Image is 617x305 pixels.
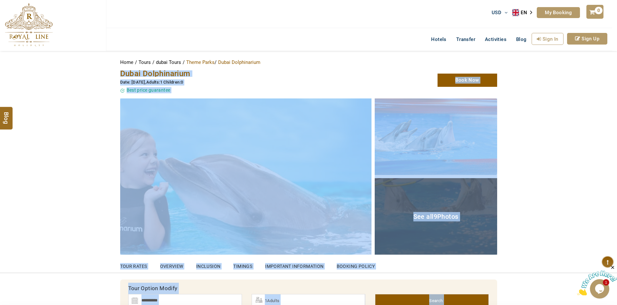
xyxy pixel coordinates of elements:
a: Tours [139,59,152,65]
li: Theme Parks [186,57,217,67]
span: Adults:1 [146,80,162,85]
a: Booking Policy [337,255,375,273]
a: EN [512,8,537,17]
span: Blog [2,112,11,117]
a: dubai Tours [156,59,183,65]
span: 1Adults [265,298,280,303]
a: Sign Up [567,33,607,45]
div: , [120,79,368,86]
span: Date: [DATE] [120,80,145,85]
a: Sign In [532,33,564,45]
a: Hotels [426,33,451,46]
aside: Language selected: English [512,8,537,17]
span: USD [492,10,501,15]
a: OVERVIEW [160,255,183,273]
a: Important Information [265,255,323,273]
a: Inclusion [196,255,221,273]
a: Transfer [451,33,480,46]
div: Language [512,8,537,17]
a: Timings [233,255,252,273]
span: Blog [516,36,527,42]
a: Tour Rates [120,255,147,273]
a: Activities [480,33,511,46]
div: Tour Option Modify [123,283,494,294]
span: Best price guarantee [127,87,170,93]
a: Book Now [438,74,497,87]
img: Dubai Dolphinarium [375,98,497,175]
a: Blog [511,33,532,46]
span: 0 [595,7,603,14]
img: The Royal Line Holidays [5,3,53,46]
a: See all9Photos [375,178,497,255]
span: 9 [434,213,437,220]
span: Children:0 [163,80,183,85]
iframe: chat widget [577,265,617,295]
span: See all Photos [413,213,458,220]
span: Dubai Dolphinarium [120,69,190,78]
a: Home [120,59,135,65]
li: Dubai Dolphinarium [218,57,260,67]
img: Dubai Dolphinarium [120,98,371,255]
a: 0 [586,5,603,19]
a: My Booking [537,7,580,18]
